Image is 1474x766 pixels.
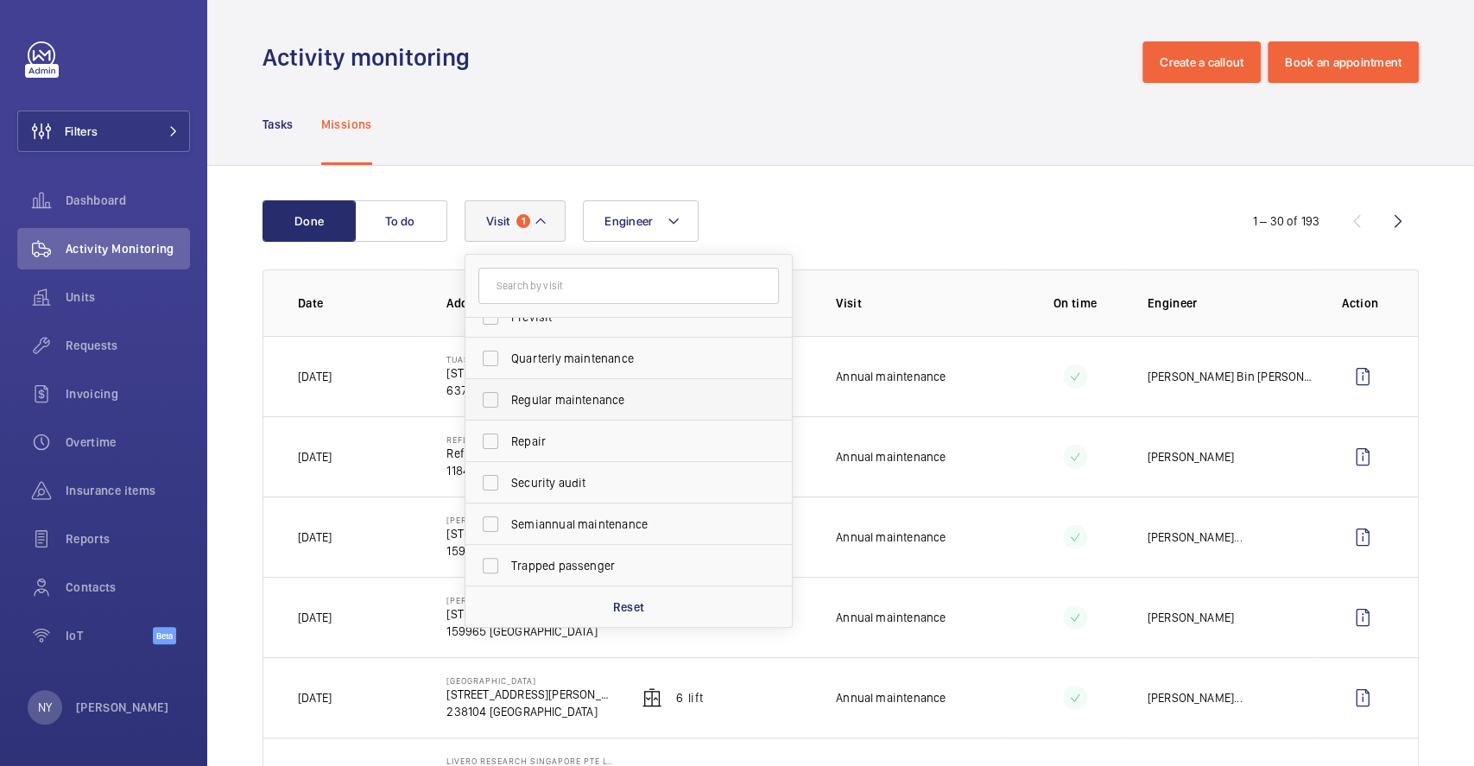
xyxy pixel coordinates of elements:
[17,111,190,152] button: Filters
[1148,609,1234,626] p: [PERSON_NAME]
[446,382,598,399] p: 637550 [GEOGRAPHIC_DATA]
[298,609,332,626] p: [DATE]
[511,516,749,533] span: Semiannual maintenance
[1148,448,1234,465] p: [PERSON_NAME]
[446,294,613,312] p: Address
[1148,529,1243,546] div: ...
[516,214,530,228] span: 1
[836,368,946,385] p: Annual maintenance
[446,445,613,462] p: Reflections at [GEOGRAPHIC_DATA][PERSON_NAME]
[66,627,153,644] span: IoT
[446,354,598,364] p: Tuas View Fire Station
[836,609,946,626] p: Annual maintenance
[676,689,703,706] p: 6 Lift
[66,385,190,402] span: Invoicing
[66,530,190,548] span: Reports
[298,368,332,385] p: [DATE]
[642,687,662,708] img: elevator.svg
[1148,689,1234,706] p: [PERSON_NAME]
[446,686,613,703] p: [STREET_ADDRESS][PERSON_NAME]
[511,557,749,574] span: Trapped passenger
[486,214,509,228] span: Visit
[298,689,332,706] p: [DATE]
[1148,368,1314,385] p: [PERSON_NAME] Bin [PERSON_NAME]
[446,542,613,560] p: 159965 [GEOGRAPHIC_DATA]
[66,579,190,596] span: Contacts
[298,448,332,465] p: [DATE]
[76,699,169,716] p: [PERSON_NAME]
[263,200,356,242] button: Done
[836,689,946,706] p: Annual maintenance
[446,364,598,382] p: [STREET_ADDRESS]
[583,200,699,242] button: Engineer
[446,623,613,640] p: 159965 [GEOGRAPHIC_DATA]
[66,337,190,354] span: Requests
[1342,294,1383,312] p: Action
[836,448,946,465] p: Annual maintenance
[446,756,613,766] p: Livero Research Singapore Pte Ltd
[65,123,98,140] span: Filters
[1268,41,1419,83] button: Book an appointment
[613,598,645,616] p: Reset
[1030,294,1119,312] p: On time
[298,529,332,546] p: [DATE]
[836,529,946,546] p: Annual maintenance
[446,515,613,525] p: [PERSON_NAME]
[446,605,613,623] p: [STREET_ADDRESS][PERSON_NAME]
[446,595,613,605] p: [PERSON_NAME]
[1148,529,1234,546] p: [PERSON_NAME]
[153,627,176,644] span: Beta
[263,116,294,133] p: Tasks
[298,294,419,312] p: Date
[66,482,190,499] span: Insurance items
[321,116,372,133] p: Missions
[511,350,749,367] span: Quarterly maintenance
[263,41,480,73] h1: Activity monitoring
[511,474,749,491] span: Security audit
[446,703,613,720] p: 238104 [GEOGRAPHIC_DATA]
[836,294,1003,312] p: Visit
[446,675,613,686] p: [GEOGRAPHIC_DATA]
[478,268,779,304] input: Search by visit
[446,525,613,542] p: [STREET_ADDRESS][PERSON_NAME]
[1142,41,1261,83] button: Create a callout
[38,699,52,716] p: NY
[446,462,613,479] p: 118458 [GEOGRAPHIC_DATA]
[1148,294,1314,312] p: Engineer
[66,434,190,451] span: Overtime
[511,433,749,450] span: Repair
[604,214,653,228] span: Engineer
[446,434,613,445] p: REFLECTIONS AT [GEOGRAPHIC_DATA][PERSON_NAME] (RBC)
[66,192,190,209] span: Dashboard
[354,200,447,242] button: To do
[66,288,190,306] span: Units
[66,240,190,257] span: Activity Monitoring
[1253,212,1319,230] div: 1 – 30 of 193
[511,391,749,408] span: Regular maintenance
[1148,689,1243,706] div: ...
[465,200,566,242] button: Visit1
